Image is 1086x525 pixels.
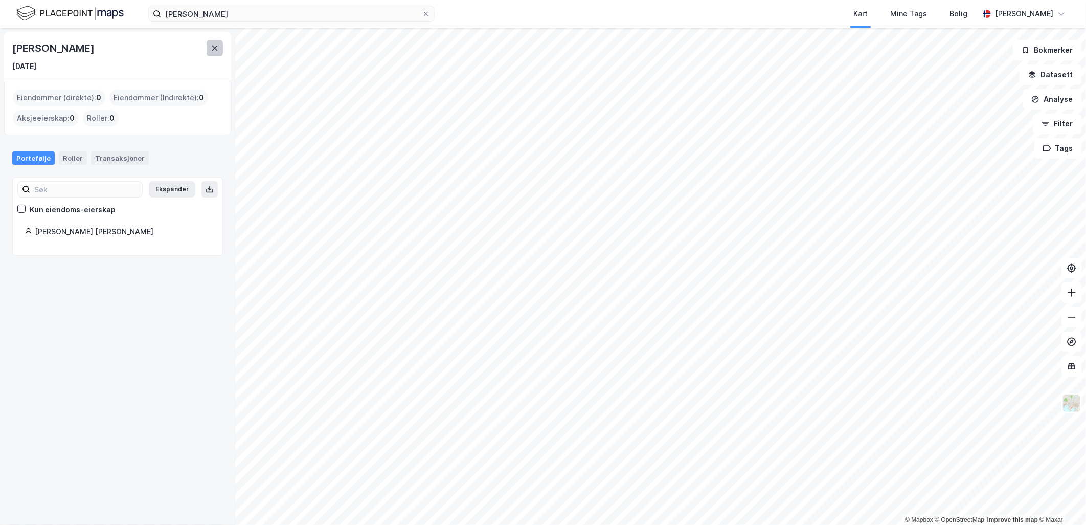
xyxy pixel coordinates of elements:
button: Filter [1033,114,1082,134]
span: 0 [199,92,204,104]
div: Roller : [83,110,119,126]
span: 0 [109,112,115,124]
div: Transaksjoner [91,151,149,165]
div: Bolig [949,8,967,20]
button: Ekspander [149,181,195,198]
div: [PERSON_NAME] [12,40,96,56]
img: logo.f888ab2527a4732fd821a326f86c7f29.svg [16,5,124,23]
div: [PERSON_NAME] [PERSON_NAME] [35,226,210,238]
img: Z [1062,393,1081,413]
span: 0 [70,112,75,124]
span: 0 [96,92,101,104]
button: Datasett [1020,64,1082,85]
button: Analyse [1023,89,1082,110]
div: Eiendommer (direkte) : [13,90,105,106]
div: [PERSON_NAME] [995,8,1053,20]
iframe: Chat Widget [1035,476,1086,525]
a: Improve this map [987,516,1038,523]
input: Søk [30,182,142,197]
a: OpenStreetMap [935,516,985,523]
button: Tags [1034,138,1082,159]
div: Aksjeeierskap : [13,110,79,126]
div: Eiendommer (Indirekte) : [109,90,208,106]
div: Portefølje [12,151,55,165]
div: Roller [59,151,87,165]
a: Mapbox [905,516,933,523]
input: Søk på adresse, matrikkel, gårdeiere, leietakere eller personer [161,6,422,21]
div: [DATE] [12,60,36,73]
div: Kun eiendoms-eierskap [30,204,116,216]
button: Bokmerker [1013,40,1082,60]
div: Kart [853,8,868,20]
div: Mine Tags [890,8,927,20]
